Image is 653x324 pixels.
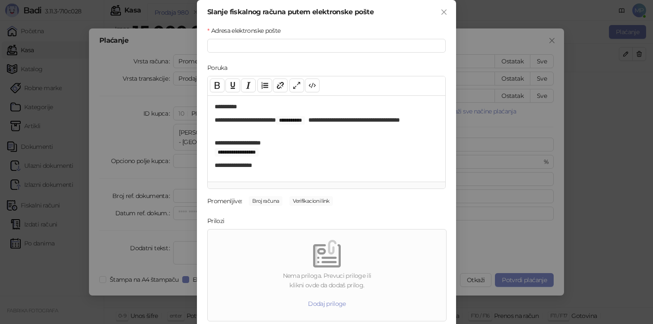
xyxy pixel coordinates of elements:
[273,79,288,92] button: Link
[289,196,333,206] span: Verifikacioni link
[207,26,286,35] label: Adresa elektronske pošte
[441,9,447,16] span: close
[289,79,304,92] button: Full screen
[207,9,446,16] div: Slanje fiskalnog računa putem elektronske pošte
[249,196,282,206] span: Broj računa
[207,216,230,226] label: Prilozi
[225,79,240,92] button: Underline
[305,79,320,92] button: Code view
[313,240,341,267] img: empty
[207,196,242,206] div: Promenljive:
[210,79,225,92] button: Bold
[301,297,353,311] button: Dodaj priloge
[211,233,443,318] span: emptyNema priloga. Prevuci priloge iliklikni ovde da dodaš prilog.Dodaj priloge
[207,63,233,72] label: Poruka
[437,5,451,19] button: Close
[257,79,272,92] button: List
[437,9,451,16] span: Zatvori
[207,39,446,53] input: Adresa elektronske pošte
[241,79,256,92] button: Italic
[211,271,443,290] div: Nema priloga. Prevuci priloge ili klikni ovde da dodaš prilog.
